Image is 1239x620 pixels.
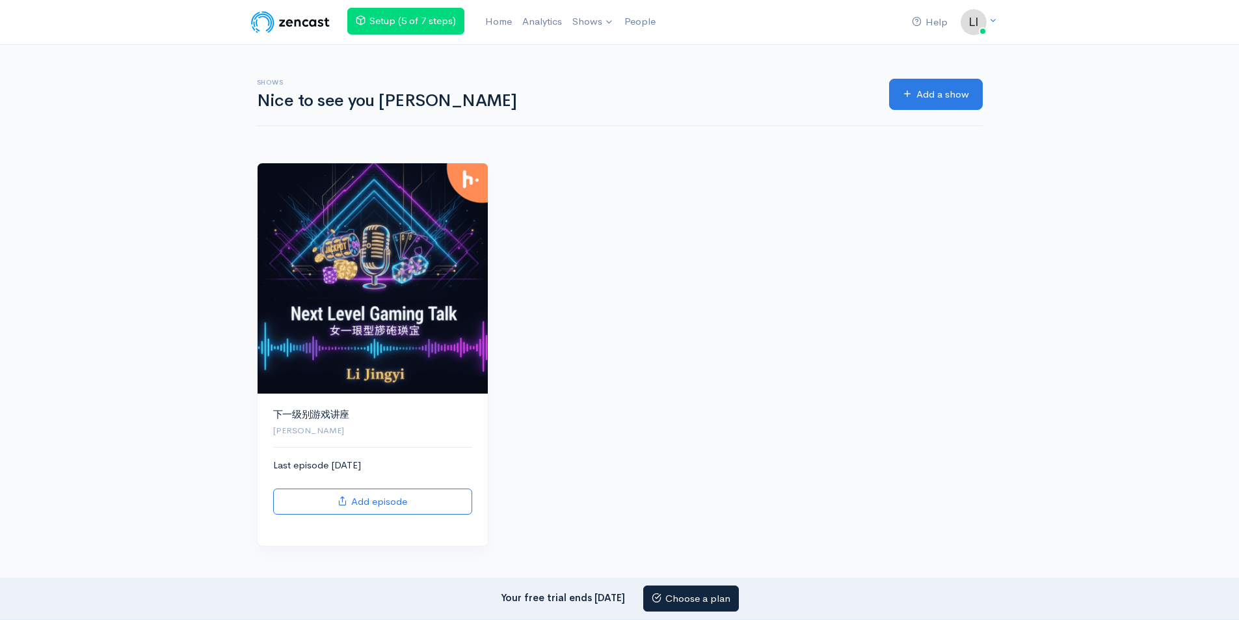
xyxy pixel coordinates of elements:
a: Analytics [517,8,567,36]
a: Help [907,8,953,36]
a: Home [480,8,517,36]
img: ... [961,9,987,35]
h6: Shows [257,79,873,86]
p: [PERSON_NAME] [273,424,472,437]
img: ZenCast Logo [249,9,332,35]
div: Last episode [DATE] [273,458,472,515]
a: Setup (5 of 7 steps) [347,8,464,34]
a: 下一级别游戏讲座 [273,408,350,420]
a: Shows [567,8,619,36]
a: Add episode [273,489,472,515]
iframe: gist-messenger-bubble-iframe [1195,576,1226,607]
a: People [619,8,661,36]
strong: Your free trial ends [DATE] [501,591,625,603]
a: Add a show [889,79,983,111]
a: Choose a plan [643,586,739,612]
h1: Nice to see you [PERSON_NAME] [257,92,873,111]
img: 下一级别游戏讲座 [258,163,488,394]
